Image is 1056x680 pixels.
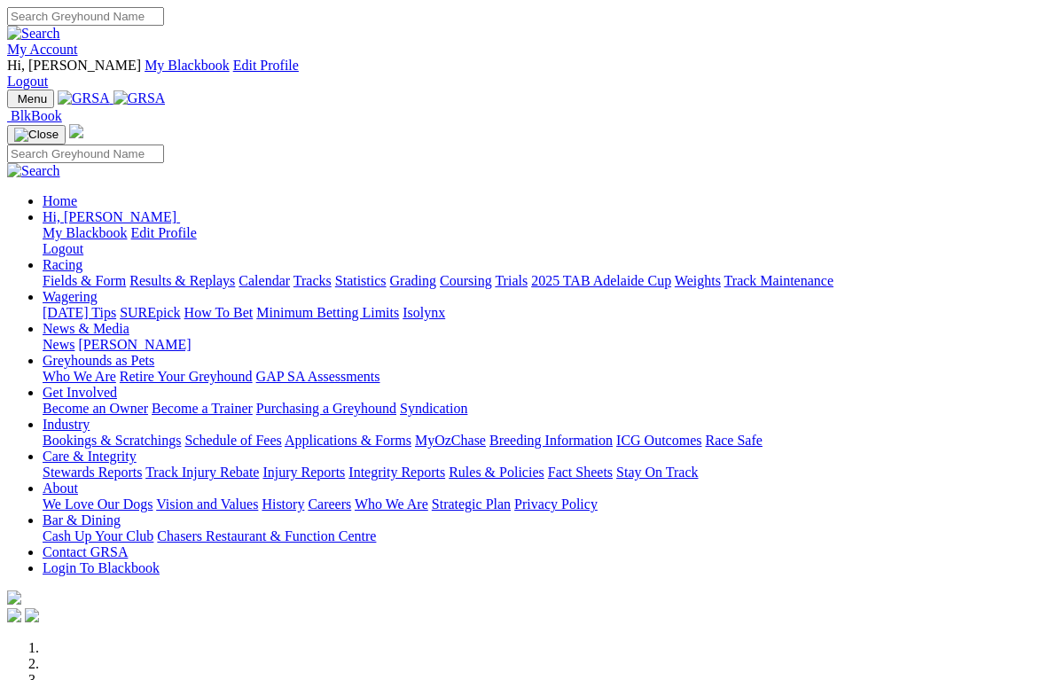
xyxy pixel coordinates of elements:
[43,465,1049,481] div: Care & Integrity
[120,305,180,320] a: SUREpick
[113,90,166,106] img: GRSA
[43,193,77,208] a: Home
[43,544,128,559] a: Contact GRSA
[11,108,62,123] span: BlkBook
[43,209,176,224] span: Hi, [PERSON_NAME]
[43,433,1049,449] div: Industry
[7,163,60,179] img: Search
[184,305,254,320] a: How To Bet
[355,496,428,512] a: Who We Are
[616,433,701,448] a: ICG Outcomes
[440,273,492,288] a: Coursing
[43,337,74,352] a: News
[43,257,82,272] a: Racing
[7,26,60,42] img: Search
[18,92,47,106] span: Menu
[43,433,181,448] a: Bookings & Scratchings
[239,273,290,288] a: Calendar
[514,496,598,512] a: Privacy Policy
[7,74,48,89] a: Logout
[7,108,62,123] a: BlkBook
[145,465,259,480] a: Track Injury Rebate
[256,401,396,416] a: Purchasing a Greyhound
[285,433,411,448] a: Applications & Forms
[335,273,387,288] a: Statistics
[7,58,1049,90] div: My Account
[43,273,126,288] a: Fields & Form
[120,369,253,384] a: Retire Your Greyhound
[43,241,83,256] a: Logout
[7,90,54,108] button: Toggle navigation
[400,401,467,416] a: Syndication
[724,273,833,288] a: Track Maintenance
[78,337,191,352] a: [PERSON_NAME]
[43,496,1049,512] div: About
[69,124,83,138] img: logo-grsa-white.png
[43,560,160,575] a: Login To Blackbook
[7,608,21,622] img: facebook.svg
[157,528,376,543] a: Chasers Restaurant & Function Centre
[7,125,66,145] button: Toggle navigation
[43,369,1049,385] div: Greyhounds as Pets
[145,58,230,73] a: My Blackbook
[43,385,117,400] a: Get Involved
[489,433,613,448] a: Breeding Information
[43,305,116,320] a: [DATE] Tips
[156,496,258,512] a: Vision and Values
[43,528,153,543] a: Cash Up Your Club
[7,7,164,26] input: Search
[14,128,59,142] img: Close
[25,608,39,622] img: twitter.svg
[43,209,180,224] a: Hi, [PERSON_NAME]
[43,305,1049,321] div: Wagering
[262,465,345,480] a: Injury Reports
[129,273,235,288] a: Results & Replays
[256,305,399,320] a: Minimum Betting Limits
[705,433,762,448] a: Race Safe
[256,369,380,384] a: GAP SA Assessments
[293,273,332,288] a: Tracks
[43,512,121,528] a: Bar & Dining
[432,496,511,512] a: Strategic Plan
[43,289,98,304] a: Wagering
[7,145,164,163] input: Search
[449,465,544,480] a: Rules & Policies
[675,273,721,288] a: Weights
[403,305,445,320] a: Isolynx
[43,449,137,464] a: Care & Integrity
[233,58,299,73] a: Edit Profile
[348,465,445,480] a: Integrity Reports
[548,465,613,480] a: Fact Sheets
[43,496,153,512] a: We Love Our Dogs
[308,496,351,512] a: Careers
[131,225,197,240] a: Edit Profile
[531,273,671,288] a: 2025 TAB Adelaide Cup
[43,481,78,496] a: About
[495,273,528,288] a: Trials
[616,465,698,480] a: Stay On Track
[43,225,128,240] a: My Blackbook
[43,401,148,416] a: Become an Owner
[43,353,154,368] a: Greyhounds as Pets
[7,58,141,73] span: Hi, [PERSON_NAME]
[7,590,21,605] img: logo-grsa-white.png
[43,273,1049,289] div: Racing
[43,465,142,480] a: Stewards Reports
[43,369,116,384] a: Who We Are
[43,225,1049,257] div: Hi, [PERSON_NAME]
[43,401,1049,417] div: Get Involved
[43,528,1049,544] div: Bar & Dining
[184,433,281,448] a: Schedule of Fees
[58,90,110,106] img: GRSA
[7,42,78,57] a: My Account
[43,417,90,432] a: Industry
[43,337,1049,353] div: News & Media
[390,273,436,288] a: Grading
[43,321,129,336] a: News & Media
[262,496,304,512] a: History
[152,401,253,416] a: Become a Trainer
[415,433,486,448] a: MyOzChase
